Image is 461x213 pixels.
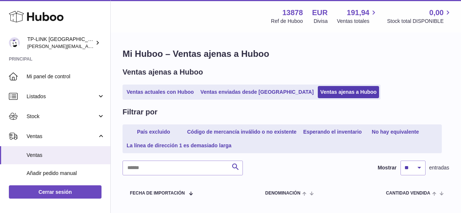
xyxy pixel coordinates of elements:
[300,126,364,138] a: Esperando el inventario
[130,191,185,196] span: Fecha de importación
[282,8,303,18] strong: 13878
[337,18,378,25] span: Ventas totales
[429,8,444,18] span: 0,00
[27,113,97,120] span: Stock
[312,8,328,18] strong: EUR
[27,133,97,140] span: Ventas
[27,152,105,159] span: Ventas
[378,164,396,171] label: Mostrar
[123,48,449,60] h1: Mi Huboo – Ventas ajenas a Huboo
[124,86,196,98] a: Ventas actuales con Huboo
[27,170,105,177] span: Añadir pedido manual
[386,191,430,196] span: Cantidad vendida
[318,86,379,98] a: Ventas ajenas a Huboo
[9,37,20,48] img: celia.yan@tp-link.com
[366,126,425,138] a: No hay equivalente
[27,93,97,100] span: Listados
[27,36,94,50] div: TP-LINK [GEOGRAPHIC_DATA], SOCIEDAD LIMITADA
[27,73,105,80] span: Mi panel de control
[347,8,369,18] span: 191,94
[429,164,449,171] span: entradas
[271,18,303,25] div: Ref de Huboo
[9,185,102,199] a: Cerrar sesión
[265,191,300,196] span: Denominación
[198,86,316,98] a: Ventas enviadas desde [GEOGRAPHIC_DATA]
[185,126,299,138] a: Código de mercancía inválido o no existente
[314,18,328,25] div: Divisa
[123,107,157,117] h2: Filtrar por
[124,140,234,152] a: La línea de dirección 1 es demasiado larga
[123,67,203,77] h2: Ventas ajenas a Huboo
[124,126,183,138] a: País excluido
[337,8,378,25] a: 191,94 Ventas totales
[387,8,452,25] a: 0,00 Stock total DISPONIBLE
[387,18,452,25] span: Stock total DISPONIBLE
[27,43,148,49] span: [PERSON_NAME][EMAIL_ADDRESS][DOMAIN_NAME]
